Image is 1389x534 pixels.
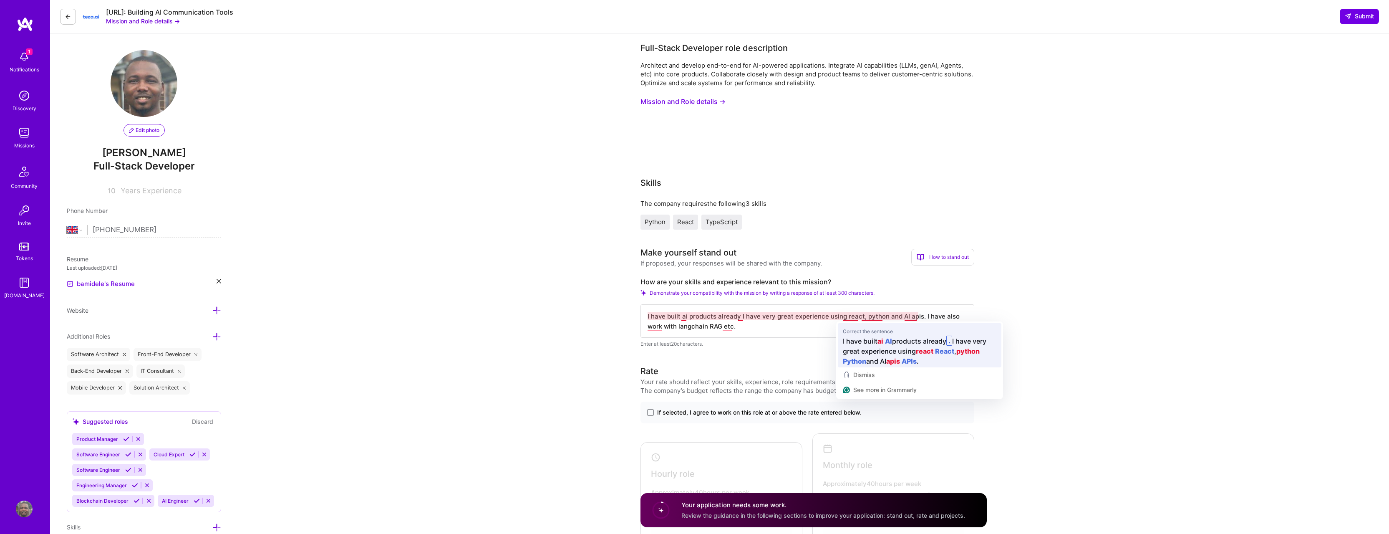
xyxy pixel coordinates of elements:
[645,218,666,226] span: Python
[13,104,36,113] div: Discovery
[178,369,181,373] i: icon Close
[111,50,177,117] img: User Avatar
[121,186,182,195] span: Years Experience
[640,339,703,348] span: Enter at least 20 characters.
[125,451,131,458] i: Accept
[640,42,788,54] div: Full-Stack Developer role description
[194,353,198,356] i: icon Close
[640,246,736,259] div: Make yourself stand out
[194,498,200,504] i: Accept
[125,467,131,473] i: Accept
[67,279,135,289] a: bamidele's Resume
[640,377,910,395] div: Your rate should reflect your skills, experience, role requirements, and market demand. The compa...
[16,124,33,141] img: teamwork
[189,417,216,426] button: Discard
[640,278,974,286] label: How are your skills and experience relevant to this mission?
[16,254,33,263] div: Tokens
[201,451,207,458] i: Reject
[189,451,196,458] i: Accept
[135,436,141,442] i: Reject
[67,524,81,531] span: Skills
[106,17,180,25] button: Mission and Role details →
[1345,12,1374,20] span: Submit
[14,501,35,517] a: User Avatar
[132,482,138,488] i: Accept
[67,207,108,214] span: Phone Number
[650,290,875,296] span: Demonstrate your compatibility with the mission by writing a response of at least 300 characters.
[657,408,862,417] span: If selected, I agree to work on this role at or above the rate entered below.
[129,127,159,134] span: Edit photo
[136,364,185,378] div: IT Consultant
[134,498,140,504] i: Accept
[640,177,661,189] div: Skills
[106,8,233,17] div: [URL]: Building AI Communication Tools
[4,291,45,300] div: [DOMAIN_NAME]
[14,162,34,182] img: Community
[76,467,120,473] span: Software Engineer
[76,482,127,488] span: Engineering Manager
[67,307,88,314] span: Website
[26,48,33,55] span: 1
[706,218,738,226] span: TypeScript
[640,61,974,87] div: Architect and develop end-to-end for AI-powered applications. Integrate AI capabilities (LLMs, ge...
[124,124,165,137] button: Edit photo
[67,333,110,340] span: Additional Roles
[137,451,144,458] i: Reject
[67,263,221,272] div: Last uploaded: [DATE]
[67,147,221,159] span: [PERSON_NAME]
[10,65,39,74] div: Notifications
[134,348,202,361] div: Front-End Developer
[16,48,33,65] img: bell
[76,436,118,442] span: Product Manager
[640,290,646,296] i: Check
[67,281,73,287] img: Resume
[107,186,117,196] input: XX
[146,498,152,504] i: Reject
[18,219,31,228] div: Invite
[19,243,29,251] img: tokens
[93,218,221,242] input: +1 (000) 000-0000
[16,87,33,104] img: discovery
[677,218,694,226] span: React
[911,249,974,266] div: How to stand out
[123,436,129,442] i: Accept
[640,199,974,208] div: The company requires the following 3 skills
[16,501,33,517] img: User Avatar
[76,498,129,504] span: Blockchain Developer
[162,498,189,504] span: AI Engineer
[16,274,33,291] img: guide book
[67,348,130,361] div: Software Architect
[123,353,126,356] i: icon Close
[67,159,221,176] span: Full-Stack Developer
[11,182,38,190] div: Community
[14,141,35,150] div: Missions
[67,381,126,395] div: Mobile Developer
[72,417,128,426] div: Suggested roles
[83,8,99,25] img: Company Logo
[67,364,133,378] div: Back-End Developer
[640,259,822,268] div: If proposed, your responses will be shared with the company.
[129,128,134,133] i: icon PencilPurple
[1340,9,1379,24] button: Submit
[640,365,658,377] div: Rate
[137,467,144,473] i: Reject
[183,386,186,390] i: icon Close
[917,253,924,261] i: icon BookOpen
[129,381,190,395] div: Solution Architect
[76,451,120,458] span: Software Engineer
[681,501,965,509] h4: Your application needs some work.
[640,304,974,338] textarea: To enrich screen reader interactions, please activate Accessibility in Grammarly extension settings
[17,17,33,32] img: logo
[144,482,150,488] i: Reject
[205,498,212,504] i: Reject
[16,202,33,219] img: Invite
[72,418,79,425] i: icon SuggestedTeams
[67,256,88,263] span: Resume
[118,386,122,390] i: icon Close
[640,94,726,109] button: Mission and Role details →
[681,512,965,519] span: Review the guidance in the following sections to improve your application: stand out, rate and pr...
[217,279,221,283] i: icon Close
[126,369,129,373] i: icon Close
[65,13,71,20] i: icon LeftArrowDark
[154,451,184,458] span: Cloud Expert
